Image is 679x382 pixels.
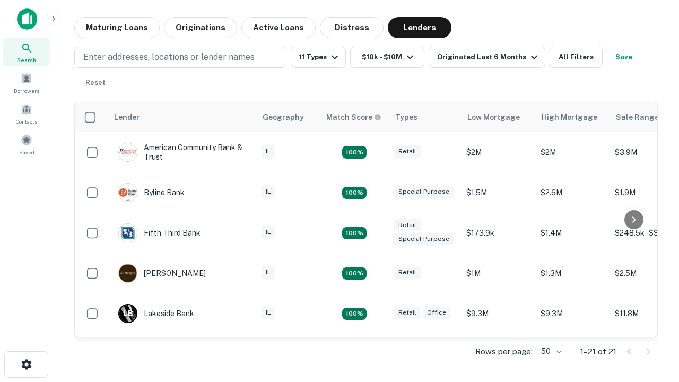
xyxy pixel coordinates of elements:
button: Reset [79,72,112,93]
a: Saved [3,130,50,159]
a: Search [3,38,50,66]
img: picture [119,264,137,282]
td: $173.9k [461,213,535,253]
a: Contacts [3,99,50,128]
button: Originations [164,17,237,38]
td: $1M [461,253,535,293]
img: picture [119,224,137,242]
td: $9.3M [461,293,535,334]
button: 11 Types [291,47,346,68]
div: Capitalize uses an advanced AI algorithm to match your search with the best lender. The match sco... [326,111,381,123]
div: Matching Properties: 2, hasApolloMatch: undefined [342,146,367,159]
span: Contacts [16,117,37,126]
th: Low Mortgage [461,102,535,132]
div: 50 [537,344,563,359]
a: Borrowers [3,68,50,97]
img: capitalize-icon.png [17,8,37,30]
div: IL [262,307,275,319]
td: $1.3M [535,253,610,293]
button: Originated Last 6 Months [429,47,545,68]
span: Search [17,56,36,64]
th: Types [389,102,461,132]
th: High Mortgage [535,102,610,132]
img: picture [119,143,137,161]
p: Rows per page: [475,345,533,358]
div: Matching Properties: 2, hasApolloMatch: undefined [342,267,367,280]
p: L B [123,308,133,319]
td: $2.6M [535,172,610,213]
div: [PERSON_NAME] [118,264,206,283]
p: Enter addresses, locations or lender names [83,51,255,64]
td: $1.5M [461,172,535,213]
td: $7M [535,334,610,374]
button: All Filters [550,47,603,68]
div: IL [262,145,275,158]
div: Types [395,111,417,124]
div: American Community Bank & Trust [118,143,246,162]
div: Retail [394,219,421,231]
td: $2.7M [461,334,535,374]
div: IL [262,266,275,279]
div: Retail [394,266,421,279]
div: IL [262,186,275,198]
div: Matching Properties: 3, hasApolloMatch: undefined [342,308,367,320]
div: Byline Bank [118,183,185,202]
th: Lender [108,102,256,132]
th: Capitalize uses an advanced AI algorithm to match your search with the best lender. The match sco... [320,102,389,132]
div: Retail [394,307,421,319]
iframe: Chat Widget [626,263,679,314]
div: Special Purpose [394,186,454,198]
div: Retail [394,145,421,158]
div: Fifth Third Bank [118,223,201,242]
h6: Match Score [326,111,379,123]
div: Sale Range [616,111,659,124]
td: $9.3M [535,293,610,334]
td: $2M [535,132,610,172]
td: $1.4M [535,213,610,253]
button: Distress [320,17,384,38]
div: Matching Properties: 2, hasApolloMatch: undefined [342,227,367,240]
img: picture [119,184,137,202]
div: Low Mortgage [467,111,520,124]
p: 1–21 of 21 [580,345,616,358]
button: Active Loans [241,17,316,38]
button: Maturing Loans [74,17,160,38]
div: Originated Last 6 Months [437,51,541,64]
div: Office [423,307,450,319]
button: $10k - $10M [350,47,424,68]
div: IL [262,226,275,238]
span: Borrowers [14,86,39,95]
div: Matching Properties: 3, hasApolloMatch: undefined [342,187,367,199]
div: High Mortgage [542,111,597,124]
div: Lender [114,111,140,124]
td: $2M [461,132,535,172]
div: Geography [263,111,304,124]
span: Saved [19,148,34,157]
div: Special Purpose [394,233,454,245]
div: Lakeside Bank [118,304,194,323]
button: Save your search to get updates of matches that match your search criteria. [607,47,641,68]
button: Enter addresses, locations or lender names [74,47,286,68]
th: Geography [256,102,320,132]
button: Lenders [388,17,451,38]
